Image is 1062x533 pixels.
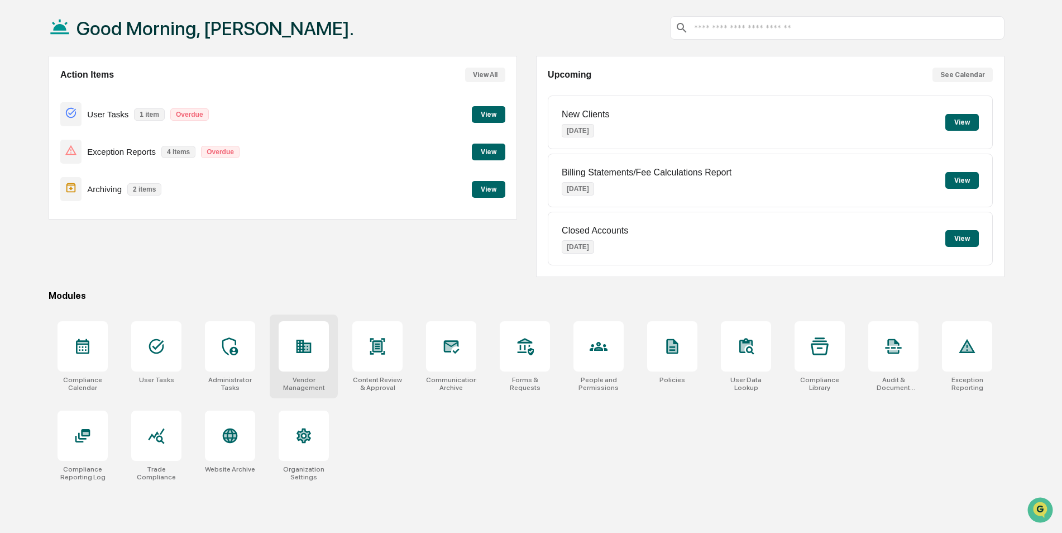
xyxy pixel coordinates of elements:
div: User Tasks [139,376,174,384]
span: Data Lookup [22,162,70,173]
p: [DATE] [562,182,594,196]
p: Billing Statements/Fee Calculations Report [562,168,731,178]
div: Communications Archive [426,376,476,392]
div: People and Permissions [573,376,624,392]
div: Vendor Management [279,376,329,392]
button: View [945,230,979,247]
p: Overdue [170,108,209,121]
a: 🔎Data Lookup [7,158,75,178]
a: 🗄️Attestations [76,136,143,156]
div: 🗄️ [81,142,90,151]
h2: Action Items [60,70,114,80]
div: We're available if you need us! [38,97,141,106]
button: Start new chat [190,89,203,102]
p: 2 items [127,183,161,196]
h2: Upcoming [548,70,591,80]
button: View [945,114,979,131]
div: Content Review & Approval [352,376,403,392]
p: Exception Reports [87,147,156,156]
p: Closed Accounts [562,226,628,236]
div: Exception Reporting [942,376,992,392]
div: Modules [49,291,1004,301]
div: Policies [659,376,685,384]
button: View [472,181,505,198]
div: Compliance Library [795,376,845,392]
p: Overdue [201,146,240,158]
a: View [472,146,505,156]
img: 1746055101610-c473b297-6a78-478c-a979-82029cc54cd1 [11,85,31,106]
div: Forms & Requests [500,376,550,392]
button: See Calendar [932,68,993,82]
a: View [472,108,505,119]
div: Administrator Tasks [205,376,255,392]
a: View [472,183,505,194]
div: Organization Settings [279,465,329,481]
h1: Good Morning, [PERSON_NAME]. [76,17,354,40]
a: 🖐️Preclearance [7,136,76,156]
button: View [945,172,979,189]
p: User Tasks [87,110,128,119]
div: Compliance Calendar [58,376,108,392]
div: User Data Lookup [721,376,771,392]
div: Compliance Reporting Log [58,465,108,481]
span: Preclearance [22,141,72,152]
p: New Clients [562,110,609,120]
p: [DATE] [562,240,594,254]
span: Pylon [111,189,135,198]
span: Attestations [92,141,138,152]
div: 🖐️ [11,142,20,151]
p: Archiving [87,184,122,194]
p: [DATE] [562,124,594,137]
p: How can we help? [11,23,203,41]
button: View [472,144,505,160]
div: Audit & Document Logs [868,376,919,392]
iframe: Open customer support [1026,496,1056,526]
div: 🔎 [11,163,20,172]
button: View [472,106,505,123]
button: View All [465,68,505,82]
a: Powered byPylon [79,189,135,198]
p: 4 items [161,146,195,158]
p: 1 item [134,108,165,121]
div: Trade Compliance [131,465,181,481]
div: Website Archive [205,465,255,473]
div: Start new chat [38,85,183,97]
